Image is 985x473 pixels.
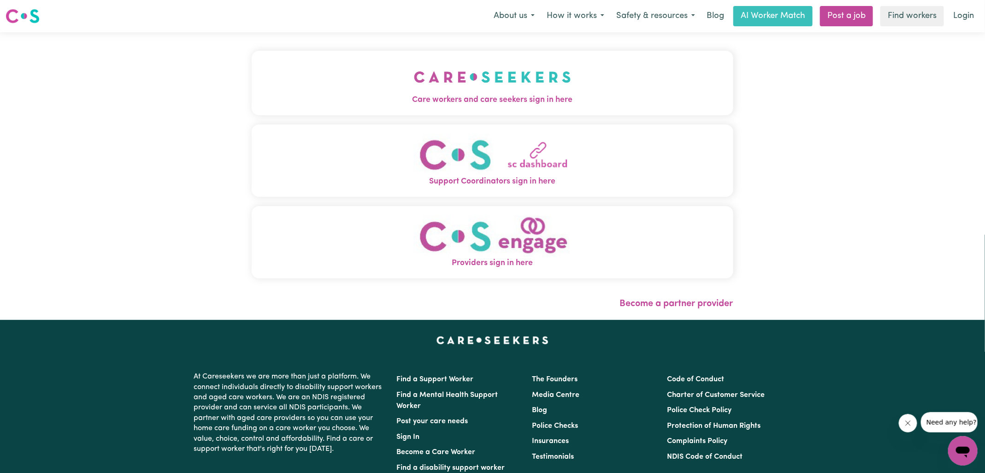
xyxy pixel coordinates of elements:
a: Blog [532,407,547,414]
a: Media Centre [532,391,579,399]
p: At Careseekers we are more than just a platform. We connect individuals directly to disability su... [194,368,386,458]
button: Support Coordinators sign in here [252,124,733,197]
a: Police Checks [532,422,578,430]
a: Post a job [820,6,873,26]
iframe: Message from company [921,412,978,432]
a: Charter of Customer Service [667,391,765,399]
a: NDIS Code of Conduct [667,453,743,461]
iframe: Close message [899,414,917,432]
a: The Founders [532,376,578,383]
a: Find a disability support worker [397,464,505,472]
a: Find a Support Worker [397,376,474,383]
a: Complaints Policy [667,438,727,445]
img: Careseekers logo [6,8,40,24]
a: Insurances [532,438,569,445]
a: Post your care needs [397,418,468,425]
a: Blog [701,6,730,26]
a: Find a Mental Health Support Worker [397,391,498,410]
a: Careseekers home page [436,337,549,344]
span: Care workers and care seekers sign in here [252,94,733,106]
a: Careseekers logo [6,6,40,27]
button: Care workers and care seekers sign in here [252,51,733,115]
a: Login [948,6,979,26]
button: Safety & resources [610,6,701,26]
a: Become a partner provider [620,299,733,308]
span: Providers sign in here [252,257,733,269]
a: Protection of Human Rights [667,422,761,430]
button: Providers sign in here [252,206,733,278]
iframe: Button to launch messaging window [948,436,978,466]
span: Support Coordinators sign in here [252,176,733,188]
a: Become a Care Worker [397,449,476,456]
a: Testimonials [532,453,574,461]
a: AI Worker Match [733,6,813,26]
a: Code of Conduct [667,376,724,383]
button: About us [488,6,541,26]
a: Find workers [880,6,944,26]
a: Police Check Policy [667,407,731,414]
a: Sign In [397,433,420,441]
button: How it works [541,6,610,26]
